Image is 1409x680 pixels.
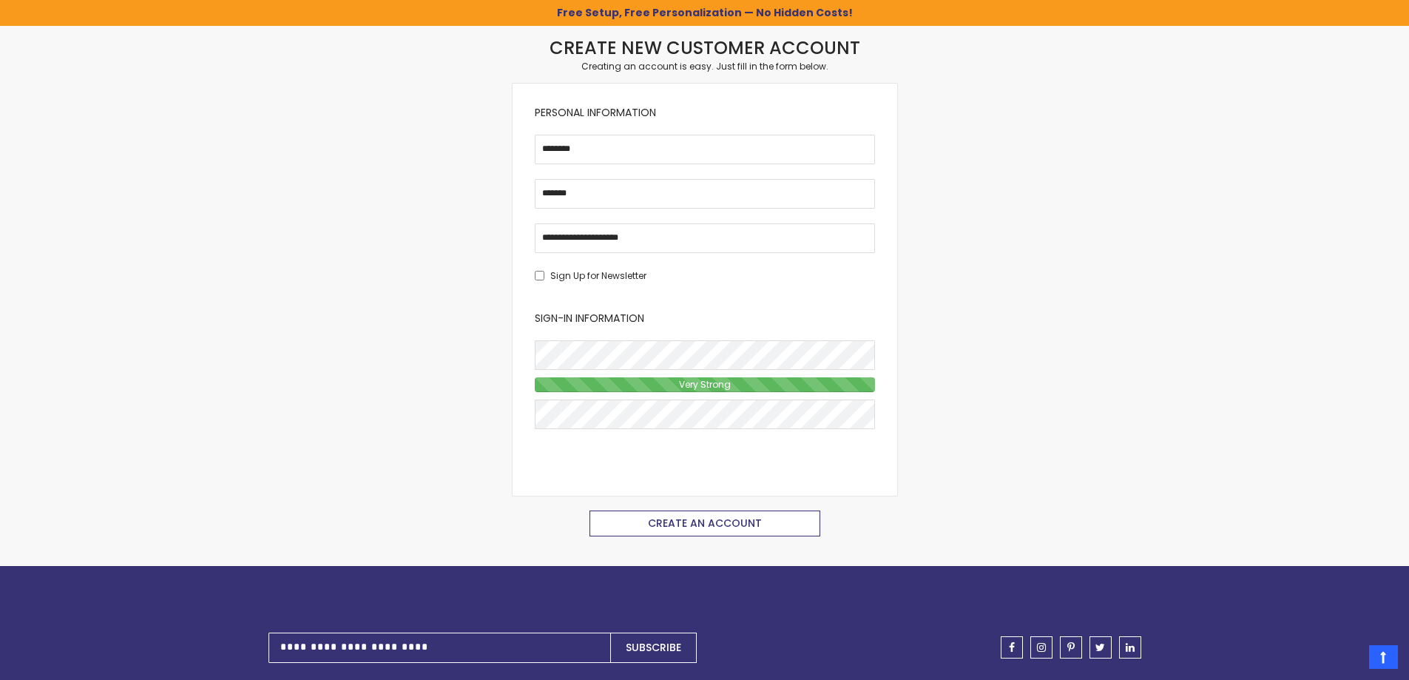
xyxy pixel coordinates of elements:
[1119,636,1141,659] a: linkedin
[1369,645,1398,669] a: Top
[535,105,656,120] span: Personal Information
[626,640,681,655] span: Subscribe
[675,378,734,391] span: Very Strong
[1089,636,1112,659] a: twitter
[1126,642,1135,653] span: linkedin
[1037,642,1046,653] span: instagram
[513,61,897,73] div: Creating an account is easy. Just fill in the form below.
[1001,636,1023,659] a: facebook
[1060,636,1082,659] a: pinterest
[589,511,820,536] button: Create an Account
[1009,642,1015,653] span: facebook
[1030,636,1052,659] a: instagram
[610,633,697,663] button: Subscribe
[1067,642,1075,653] span: pinterest
[550,269,646,282] span: Sign Up for Newsletter
[1095,642,1105,653] span: twitter
[648,516,762,531] span: Create an Account
[535,311,644,326] span: Sign-in Information
[535,377,875,392] div: Password Strength:
[550,36,860,60] strong: Create New Customer Account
